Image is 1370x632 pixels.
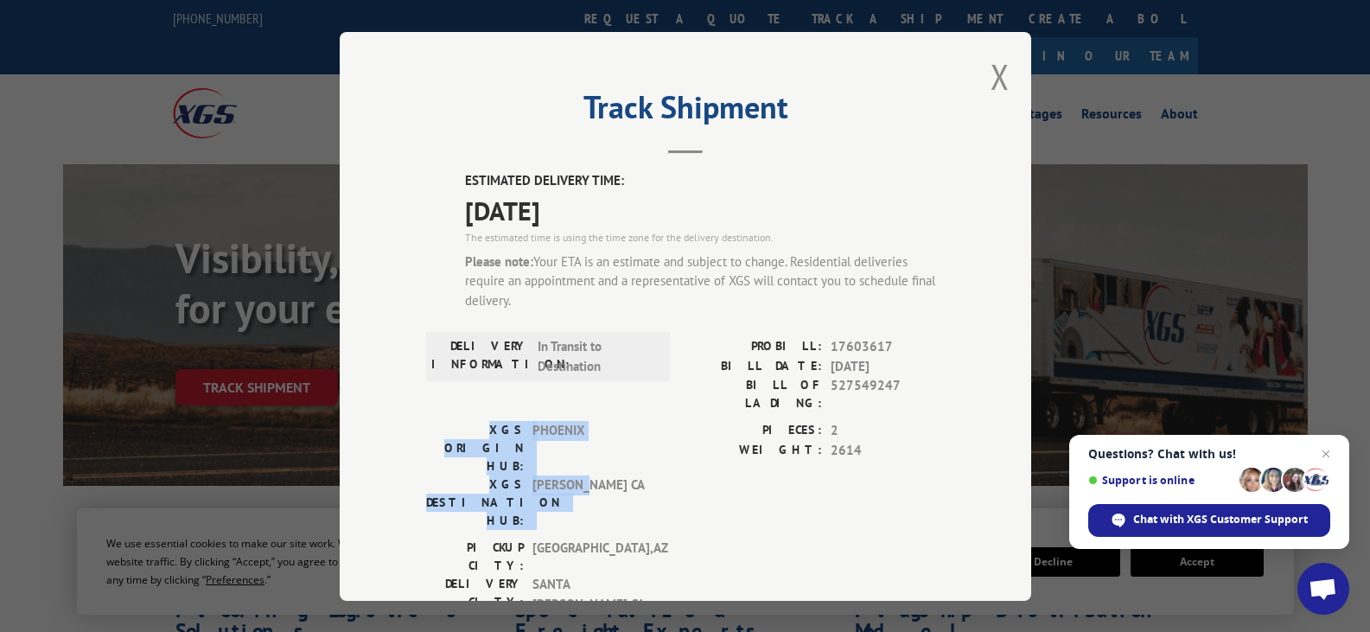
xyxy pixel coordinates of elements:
span: 2 [831,421,945,441]
div: The estimated time is using the time zone for the delivery destination. [465,229,945,245]
strong: Please note: [465,252,533,269]
span: SANTA [PERSON_NAME] , CA [532,575,649,614]
span: [DATE] [465,190,945,229]
span: 527549247 [831,376,945,412]
span: 17603617 [831,337,945,357]
label: DELIVERY CITY: [426,575,524,614]
label: ESTIMATED DELIVERY TIME: [465,171,945,191]
label: PICKUP CITY: [426,539,524,575]
div: Open chat [1297,563,1349,615]
div: Your ETA is an estimate and subject to change. Residential deliveries require an appointment and ... [465,252,945,310]
label: XGS ORIGIN HUB: [426,421,524,476]
button: Close modal [991,54,1010,99]
span: 2614 [831,440,945,460]
span: Support is online [1088,474,1233,487]
span: [DATE] [831,356,945,376]
label: BILL OF LADING: [685,376,822,412]
span: [GEOGRAPHIC_DATA] , AZ [532,539,649,575]
span: [PERSON_NAME] CA [532,476,649,530]
label: DELIVERY INFORMATION: [431,337,529,376]
label: PIECES: [685,421,822,441]
label: WEIGHT: [685,440,822,460]
span: In Transit to Destination [538,337,654,376]
span: Questions? Chat with us! [1088,447,1330,461]
label: XGS DESTINATION HUB: [426,476,524,530]
span: PHOENIX [532,421,649,476]
span: Close chat [1316,444,1336,464]
label: BILL DATE: [685,356,822,376]
h2: Track Shipment [426,95,945,128]
label: PROBILL: [685,337,822,357]
div: Chat with XGS Customer Support [1088,504,1330,537]
span: Chat with XGS Customer Support [1133,512,1308,527]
